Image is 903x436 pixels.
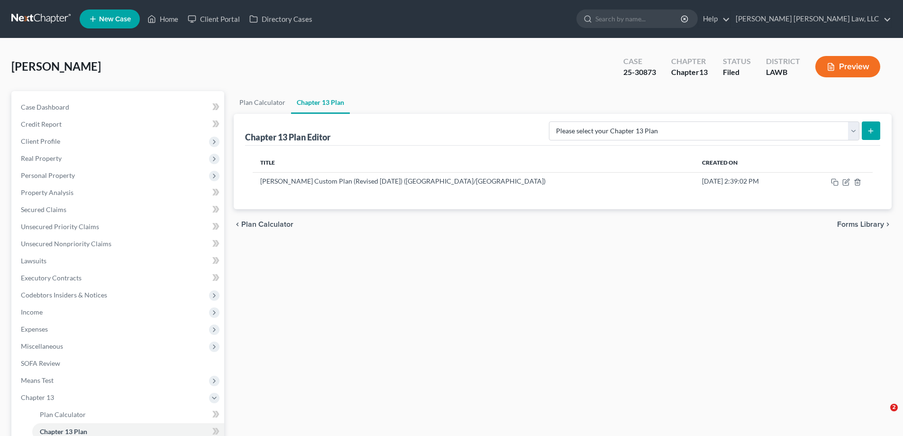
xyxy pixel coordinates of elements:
a: Client Portal [183,10,245,28]
span: Chapter 13 [21,393,54,401]
a: Credit Report [13,116,224,133]
a: SOFA Review [13,355,224,372]
span: Personal Property [21,171,75,179]
th: Title [253,153,694,172]
a: Chapter 13 Plan [291,91,350,114]
div: 25-30873 [623,67,656,78]
a: [PERSON_NAME] [PERSON_NAME] Law, LLC [731,10,891,28]
span: Lawsuits [21,257,46,265]
span: Plan Calculator [40,410,86,418]
a: Unsecured Priority Claims [13,218,224,235]
button: chevron_left Plan Calculator [234,221,293,228]
div: Filed [723,67,751,78]
input: Search by name... [595,10,682,28]
a: Plan Calculator [32,406,224,423]
div: Status [723,56,751,67]
span: Real Property [21,154,62,162]
div: LAWB [766,67,800,78]
span: New Case [99,16,131,23]
span: Plan Calculator [241,221,293,228]
a: Unsecured Nonpriority Claims [13,235,224,252]
button: Forms Library chevron_right [837,221,892,228]
span: Unsecured Priority Claims [21,223,99,231]
iframe: Intercom live chat [871,404,894,427]
div: Chapter [671,67,708,78]
span: Secured Claims [21,205,66,213]
span: 2 [890,404,898,411]
a: Help [698,10,730,28]
span: Executory Contracts [21,274,82,282]
span: Property Analysis [21,188,73,196]
span: Chapter 13 Plan [40,427,87,436]
div: Chapter 13 Plan Editor [245,131,330,143]
a: Lawsuits [13,252,224,269]
a: Executory Contracts [13,269,224,287]
span: Forms Library [837,221,884,228]
span: Unsecured Nonpriority Claims [21,240,111,248]
span: Case Dashboard [21,103,69,111]
i: chevron_right [884,221,892,228]
div: Case [623,56,656,67]
span: Income [21,308,43,316]
button: Preview [815,56,880,77]
span: [PERSON_NAME] [11,59,101,73]
a: Plan Calculator [234,91,291,114]
span: Codebtors Insiders & Notices [21,291,107,299]
span: Expenses [21,325,48,333]
span: 13 [699,67,708,76]
td: [PERSON_NAME] Custom Plan (Revised [DATE]) ([GEOGRAPHIC_DATA]/[GEOGRAPHIC_DATA]) [253,172,694,190]
i: chevron_left [234,221,241,228]
div: District [766,56,800,67]
a: Directory Cases [245,10,317,28]
span: Means Test [21,376,54,384]
a: Secured Claims [13,201,224,218]
a: Home [143,10,183,28]
span: SOFA Review [21,359,60,367]
span: Credit Report [21,120,62,128]
a: Case Dashboard [13,99,224,116]
span: Miscellaneous [21,342,63,350]
td: [DATE] 2:39:02 PM [694,172,800,190]
th: Created On [694,153,800,172]
span: Client Profile [21,137,60,145]
div: Chapter [671,56,708,67]
a: Property Analysis [13,184,224,201]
